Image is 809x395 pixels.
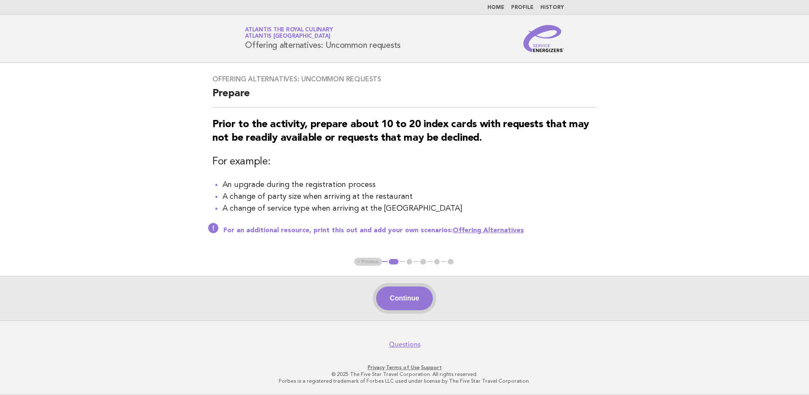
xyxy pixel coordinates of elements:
li: A change of service type when arriving at the [GEOGRAPHIC_DATA] [223,203,597,214]
a: Terms of Use [386,364,420,370]
a: Support [421,364,442,370]
p: © 2025 The Five Star Travel Corporation. All rights reserved. [146,371,663,378]
button: 1 [388,258,400,266]
a: Privacy [368,364,385,370]
h1: Offering alternatives: Uncommon requests [245,28,401,50]
p: · · [146,364,663,371]
p: Forbes is a registered trademark of Forbes LLC used under license by The Five Star Travel Corpora... [146,378,663,384]
li: A change of party size when arriving at the restaurant [223,191,597,203]
button: Continue [376,287,432,310]
h3: For example: [212,155,597,169]
a: Offering Alternatives [453,227,524,234]
strong: Prior to the activity, prepare about 10 to 20 index cards with requests that may not be readily a... [212,120,589,143]
img: Service Energizers [523,25,564,52]
li: An upgrade during the registration process [223,179,597,191]
a: Home [487,5,504,10]
a: Profile [511,5,534,10]
a: Atlantis the Royal CulinaryAtlantis [GEOGRAPHIC_DATA] [245,27,333,39]
p: For an additional resource, print this out and add your own scenarios: [223,226,597,235]
a: Questions [389,340,421,349]
a: History [540,5,564,10]
span: Atlantis [GEOGRAPHIC_DATA] [245,34,330,39]
h2: Prepare [212,87,597,108]
h3: Offering alternatives: Uncommon requests [212,75,597,83]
